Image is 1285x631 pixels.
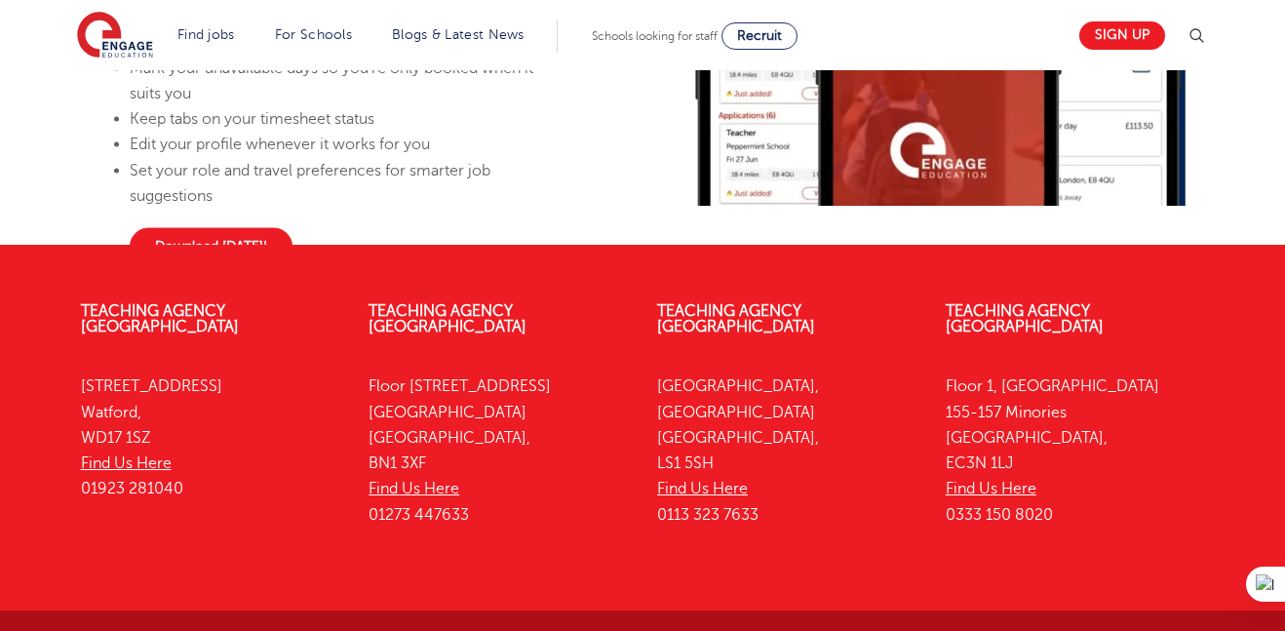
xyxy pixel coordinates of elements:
p: Floor [STREET_ADDRESS] [GEOGRAPHIC_DATA] [GEOGRAPHIC_DATA], BN1 3XF 01273 447633 [369,374,628,528]
li: Edit your profile whenever it works for you [130,132,565,157]
a: Find Us Here [369,480,459,497]
a: Teaching Agency [GEOGRAPHIC_DATA] [81,302,239,335]
a: Find jobs [177,27,235,42]
a: For Schools [275,27,352,42]
li: Keep tabs on your timesheet status [130,106,565,132]
a: Teaching Agency [GEOGRAPHIC_DATA] [946,302,1104,335]
span: Schools looking for staff [592,29,718,43]
p: [STREET_ADDRESS] Watford, WD17 1SZ 01923 281040 [81,374,340,501]
p: [GEOGRAPHIC_DATA], [GEOGRAPHIC_DATA] [GEOGRAPHIC_DATA], LS1 5SH 0113 323 7633 [657,374,916,528]
a: Find Us Here [946,480,1036,497]
a: Recruit [721,22,798,50]
span: Recruit [737,28,782,43]
img: Engage Education [77,12,153,60]
a: Find Us Here [81,454,172,472]
a: Blogs & Latest News [392,27,525,42]
a: Download [DATE]! [130,228,292,265]
a: Sign up [1079,21,1165,50]
a: Teaching Agency [GEOGRAPHIC_DATA] [369,302,526,335]
a: Teaching Agency [GEOGRAPHIC_DATA] [657,302,815,335]
a: Find Us Here [657,480,748,497]
li: Set your role and travel preferences for smarter job suggestions [130,157,565,209]
p: Floor 1, [GEOGRAPHIC_DATA] 155-157 Minories [GEOGRAPHIC_DATA], EC3N 1LJ 0333 150 8020 [946,374,1205,528]
li: Mark your unavailable days so you’re only booked when it suits you [130,55,565,106]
